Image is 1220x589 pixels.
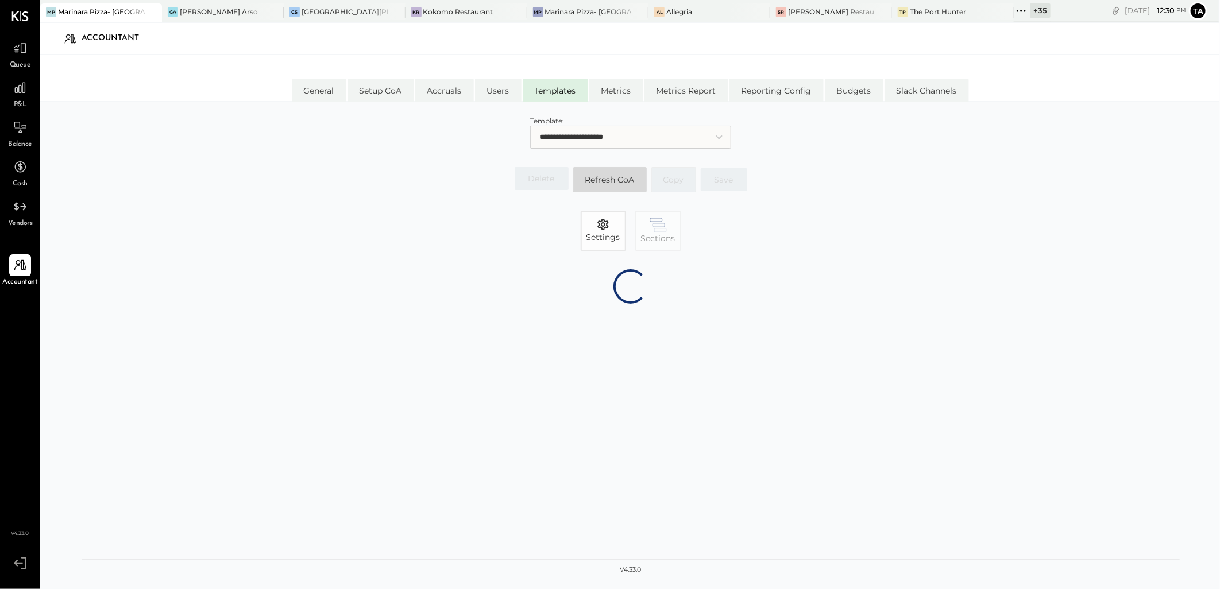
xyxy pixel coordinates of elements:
span: Vendors [8,219,33,229]
span: Accountant [3,277,38,288]
span: P&L [14,100,27,110]
span: Settings [586,231,620,243]
span: Queue [10,60,31,71]
div: Al [654,7,665,17]
div: [DATE] [1125,5,1186,16]
div: KR [411,7,422,17]
div: [PERSON_NAME] Restaurant & Deli [788,7,875,17]
a: Queue [1,37,40,71]
button: Save [701,168,747,191]
div: TP [898,7,908,17]
a: Balance [1,117,40,150]
li: Slack Channels [885,79,969,102]
button: Ta [1189,2,1207,20]
div: + 35 [1030,3,1051,18]
button: Delete [515,167,569,190]
a: Accountant [1,254,40,288]
span: Cash [13,179,28,189]
li: Metrics Report [644,79,728,102]
li: Metrics [589,79,643,102]
div: Marinara Pizza- [GEOGRAPHIC_DATA] [58,7,145,17]
span: Template: [530,117,564,125]
button: Sections [635,211,681,251]
div: MP [46,7,56,17]
a: Vendors [1,196,40,229]
div: CS [289,7,300,17]
div: Allegria [666,7,692,17]
li: Templates [523,79,588,102]
li: Users [475,79,522,102]
a: P&L [1,77,40,110]
li: Accruals [415,79,474,102]
button: Settings [581,211,626,251]
span: Balance [8,139,32,150]
div: MP [533,7,543,17]
div: copy link [1110,5,1122,17]
span: Sections [641,232,675,244]
a: Cash [1,156,40,189]
div: Accountant [82,29,150,48]
div: v 4.33.0 [620,565,642,575]
div: [PERSON_NAME] Arso [180,7,258,17]
div: Kokomo Restaurant [423,7,493,17]
div: Marinara Pizza- [GEOGRAPHIC_DATA] [545,7,632,17]
button: Copy [651,167,696,192]
div: The Port Hunter [910,7,966,17]
button: Refresh CoA [573,167,647,192]
div: SR [776,7,786,17]
li: Reporting Config [729,79,824,102]
li: Budgets [825,79,883,102]
li: Setup CoA [348,79,414,102]
div: GA [168,7,178,17]
li: General [292,79,346,102]
div: [GEOGRAPHIC_DATA][PERSON_NAME] [302,7,388,17]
